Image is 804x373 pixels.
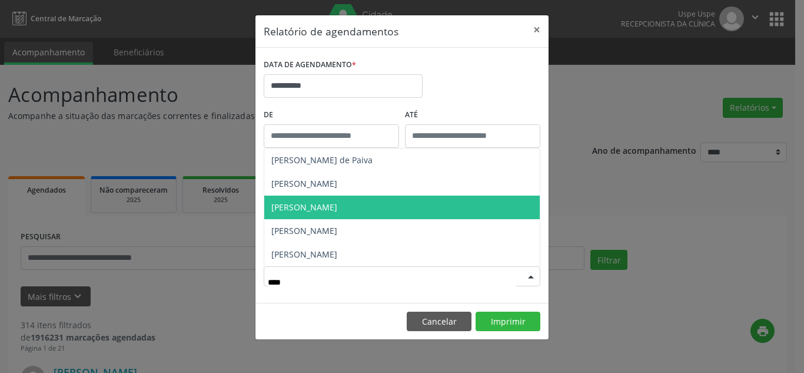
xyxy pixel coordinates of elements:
button: Close [525,15,549,44]
label: ATÉ [405,106,540,124]
span: [PERSON_NAME] [271,178,337,189]
label: DATA DE AGENDAMENTO [264,56,356,74]
span: [PERSON_NAME] [271,249,337,260]
span: [PERSON_NAME] [271,202,337,213]
button: Cancelar [407,312,471,332]
button: Imprimir [476,312,540,332]
span: [PERSON_NAME] [271,225,337,236]
label: De [264,106,399,124]
h5: Relatório de agendamentos [264,24,398,39]
span: [PERSON_NAME] de Paiva [271,154,373,166]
